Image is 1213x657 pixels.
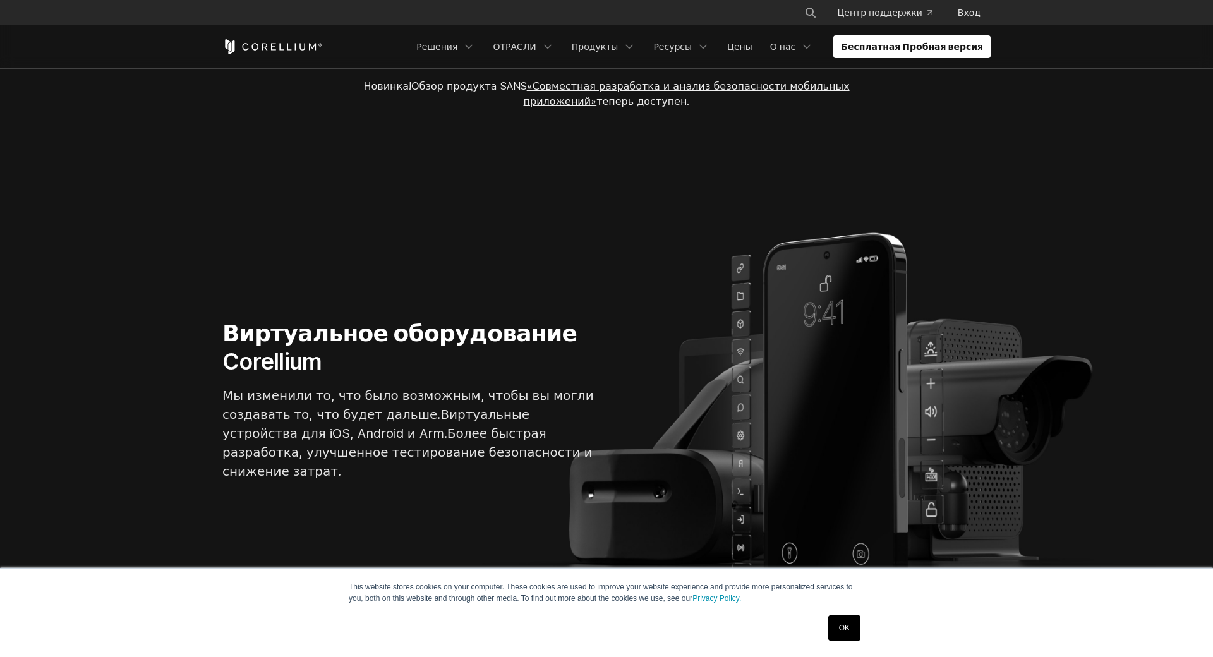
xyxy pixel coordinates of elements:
[409,35,991,58] div: Навигационное меню
[222,39,323,54] a: Дом Кореллиума
[789,1,991,24] div: Навигационное меню
[770,40,795,53] ya-tr-span: О нас
[411,80,527,92] ya-tr-span: Обзор продукта SANS
[828,615,860,641] a: OK
[958,6,981,19] ya-tr-span: Вход
[841,40,983,53] ya-tr-span: Бесплатная Пробная версия
[363,80,411,92] ya-tr-span: Новинка!
[653,40,692,53] ya-tr-span: Ресурсы
[416,40,457,53] ya-tr-span: Решения
[222,319,577,375] ya-tr-span: Виртуальное оборудование Corellium
[572,40,619,53] ya-tr-span: Продукты
[222,426,592,479] ya-tr-span: Более быстрая разработка, улучшенное тестирование безопасности и снижение затрат.
[524,80,850,107] a: «Совместная разработка и анализ безопасности мобильных приложений»
[596,95,689,107] ya-tr-span: теперь доступен.
[222,388,594,422] ya-tr-span: Мы изменили то, что было возможным, чтобы вы могли создавать то, что будет дальше.
[799,1,822,24] button: Поиск
[837,6,922,19] ya-tr-span: Центр поддержки
[692,594,741,603] a: Privacy Policy.
[349,581,864,604] p: This website stores cookies on your computer. These cookies are used to improve your website expe...
[493,40,536,53] ya-tr-span: ОТРАСЛИ
[727,40,752,53] ya-tr-span: Цены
